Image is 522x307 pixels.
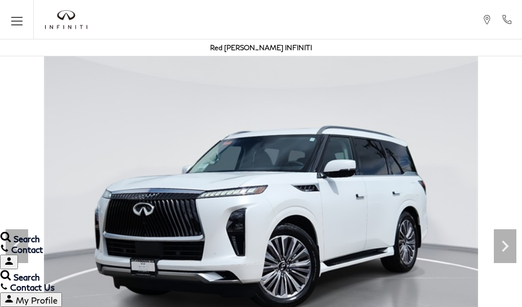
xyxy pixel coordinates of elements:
[210,43,312,52] a: Red [PERSON_NAME] INFINITI
[14,272,40,282] span: Search
[16,295,57,305] span: My Profile
[10,282,55,292] span: Contact Us
[11,244,43,255] span: Contact
[45,10,87,29] img: INFINITI
[45,10,87,29] a: infiniti
[14,234,40,244] span: Search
